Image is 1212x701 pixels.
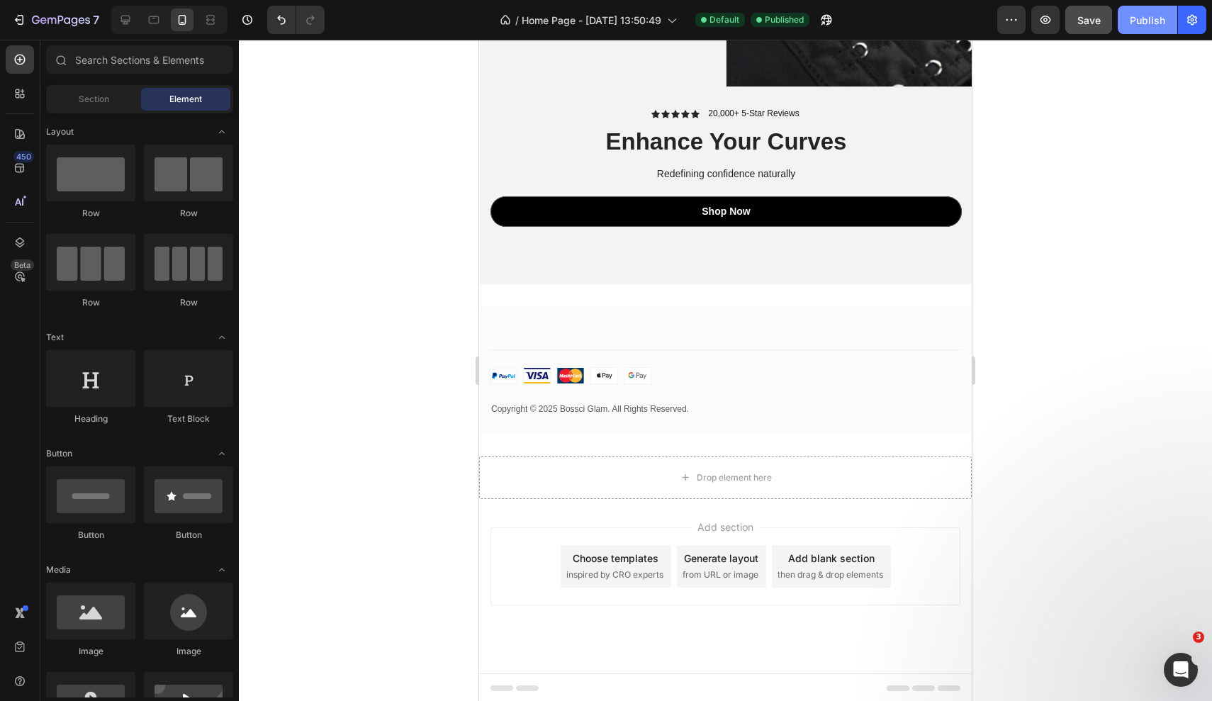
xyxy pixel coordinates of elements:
span: Home Page - [DATE] 13:50:49 [522,13,661,28]
input: Search Sections & Elements [46,45,233,74]
div: Row [144,296,233,309]
div: Row [144,207,233,220]
div: Undo/Redo [267,6,325,34]
span: / [515,13,519,28]
span: Toggle open [211,120,233,143]
span: Toggle open [211,442,233,465]
div: Row [46,207,135,220]
div: Beta [11,259,34,271]
span: Layout [46,125,74,138]
div: Button [46,529,135,542]
button: Publish [1118,6,1177,34]
span: Default [709,13,739,26]
div: Image [46,645,135,658]
iframe: Design area [479,40,972,701]
span: Toggle open [211,559,233,581]
span: 3 [1193,632,1204,643]
span: Toggle open [211,326,233,349]
span: Text [46,331,64,344]
div: Image [144,645,233,658]
div: Button [144,529,233,542]
button: 7 [6,6,106,34]
div: Heading [46,413,135,425]
button: Save [1065,6,1112,34]
span: Button [46,447,72,460]
span: Save [1077,14,1101,26]
span: Media [46,563,71,576]
span: Element [169,93,202,106]
span: Section [79,93,109,106]
div: Text Block [144,413,233,425]
iframe: Intercom live chat [1164,653,1198,687]
p: 7 [93,11,99,28]
div: Publish [1130,13,1165,28]
div: 450 [13,151,34,162]
span: Published [765,13,804,26]
div: Row [46,296,135,309]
